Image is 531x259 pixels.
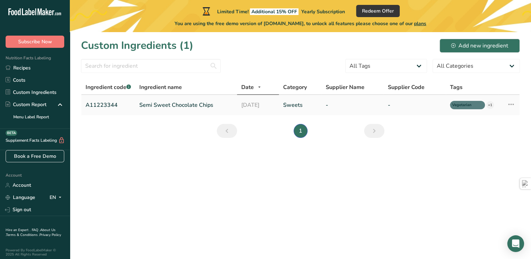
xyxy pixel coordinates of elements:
a: Sweets [283,101,317,109]
button: Redeem Offer [356,5,400,17]
div: Custom Report [6,101,46,108]
a: Privacy Policy [39,232,61,237]
div: +1 [486,101,494,109]
span: Yearly Subscription [301,8,345,15]
span: Supplier Name [326,83,364,91]
button: Subscribe Now [6,36,64,48]
span: Ingredient code [86,83,131,91]
a: Next [364,124,384,138]
a: Hire an Expert . [6,228,30,232]
span: Supplier Code [388,83,425,91]
h1: Custom Ingredients (1) [81,38,193,53]
span: Tags [450,83,463,91]
a: - [388,101,442,109]
div: BETA [6,130,17,136]
button: Add new ingredient [440,39,520,53]
a: Book a Free Demo [6,150,64,162]
div: Open Intercom Messenger [507,235,524,252]
span: Vegetarian [452,102,477,108]
span: Subscribe Now [18,38,52,45]
span: Redeem Offer [362,7,394,15]
span: You are using the free demo version of [DOMAIN_NAME], to unlock all features please choose one of... [175,20,426,27]
input: Search for ingredient [81,59,221,73]
div: Add new ingredient [451,42,508,50]
span: Additional 15% OFF [250,8,298,15]
div: Limited Time! [201,7,345,15]
span: Date [241,83,254,91]
div: Powered By FoodLabelMaker © 2025 All Rights Reserved [6,248,64,257]
span: Category [283,83,307,91]
span: plans [414,20,426,27]
div: EN [50,193,64,202]
span: Ingredient name [139,83,182,91]
a: A11223344 [86,101,131,109]
a: About Us . [6,228,56,237]
a: - [326,101,379,109]
a: Language [6,191,35,203]
a: Terms & Conditions . [6,232,39,237]
a: Semi Sweet Chocolate Chips [139,101,233,109]
a: Previous [217,124,237,138]
a: [DATE] [241,101,275,109]
a: FAQ . [32,228,40,232]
